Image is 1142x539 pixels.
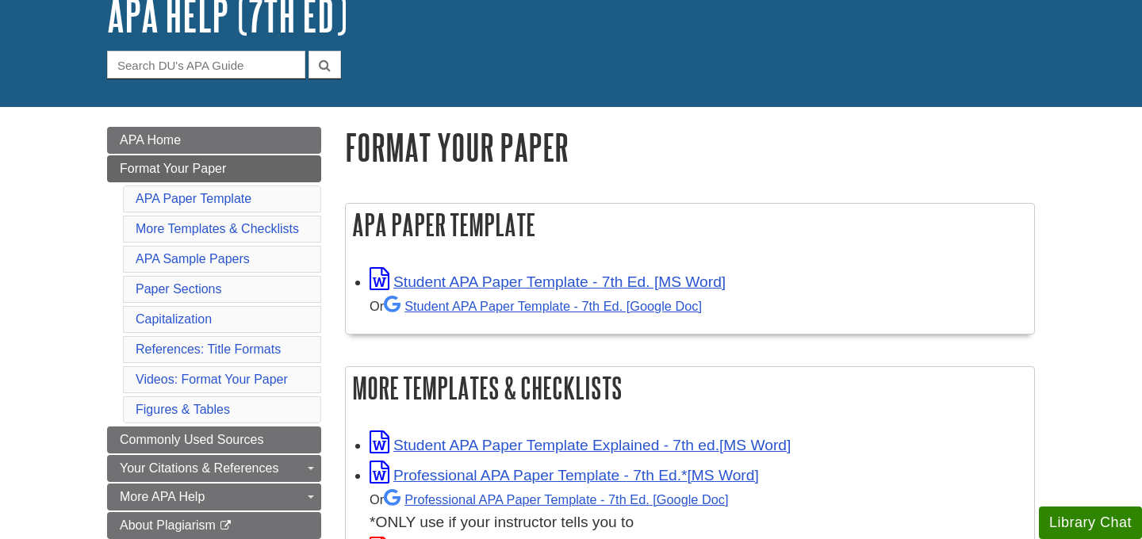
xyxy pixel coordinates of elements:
[120,133,181,147] span: APA Home
[370,487,1026,534] div: *ONLY use if your instructor tells you to
[136,312,212,326] a: Capitalization
[136,222,299,235] a: More Templates & Checklists
[370,437,791,453] a: Link opens in new window
[346,204,1034,246] h2: APA Paper Template
[120,433,263,446] span: Commonly Used Sources
[136,373,288,386] a: Videos: Format Your Paper
[345,127,1035,167] h1: Format Your Paper
[370,299,702,313] small: Or
[107,155,321,182] a: Format Your Paper
[136,403,230,416] a: Figures & Tables
[370,273,726,290] a: Link opens in new window
[219,521,232,531] i: This link opens in a new window
[136,252,250,266] a: APA Sample Papers
[384,299,702,313] a: Student APA Paper Template - 7th Ed. [Google Doc]
[107,455,321,482] a: Your Citations & References
[120,162,226,175] span: Format Your Paper
[384,492,728,507] a: Professional APA Paper Template - 7th Ed.
[107,484,321,510] a: More APA Help
[107,51,305,78] input: Search DU's APA Guide
[120,490,205,503] span: More APA Help
[1039,507,1142,539] button: Library Chat
[346,367,1034,409] h2: More Templates & Checklists
[107,127,321,539] div: Guide Page Menu
[120,461,278,475] span: Your Citations & References
[107,127,321,154] a: APA Home
[136,342,281,356] a: References: Title Formats
[120,518,216,532] span: About Plagiarism
[107,426,321,453] a: Commonly Used Sources
[370,467,759,484] a: Link opens in new window
[107,512,321,539] a: About Plagiarism
[136,282,222,296] a: Paper Sections
[370,492,728,507] small: Or
[136,192,251,205] a: APA Paper Template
